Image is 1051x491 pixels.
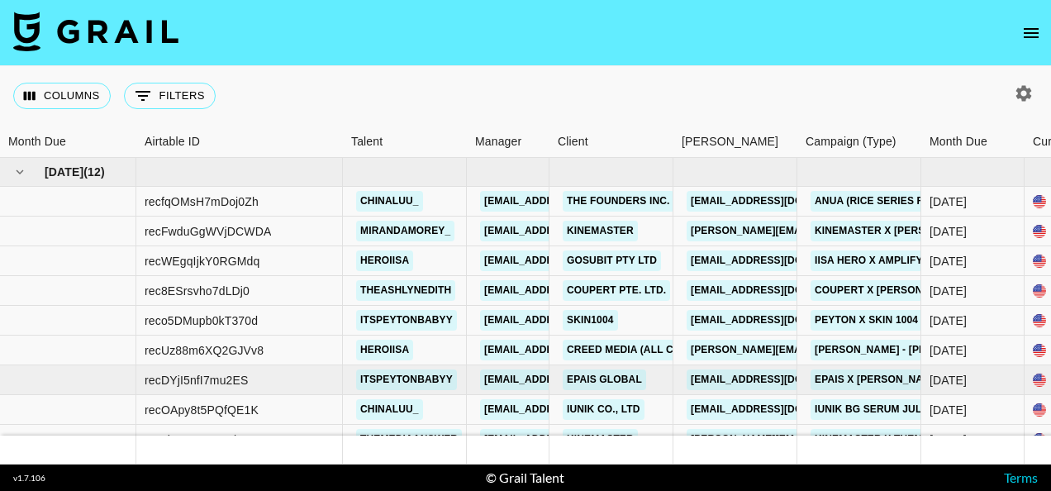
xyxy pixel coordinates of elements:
a: [EMAIL_ADDRESS][DOMAIN_NAME] [687,191,872,212]
a: COUPERT PTE. LTD. [563,280,670,301]
div: Talent [343,126,467,158]
a: SKIN1004 [563,310,618,331]
a: [EMAIL_ADDRESS][DOMAIN_NAME] [480,191,665,212]
a: [EMAIL_ADDRESS][DOMAIN_NAME] [687,399,872,420]
div: Booker [673,126,797,158]
a: themediaanswer [356,429,462,450]
div: © Grail Talent [486,470,564,486]
img: Grail Talent [13,12,178,51]
span: ( 12 ) [83,164,105,180]
a: KineMaster [563,429,638,450]
div: Month Due [930,126,987,158]
div: Jul '25 [930,253,967,269]
a: [EMAIL_ADDRESS][DOMAIN_NAME] [480,221,665,241]
div: recFwduGgWVjDCWDA [145,223,271,240]
a: [EMAIL_ADDRESS][DOMAIN_NAME] [687,250,872,271]
a: EPAIS x [PERSON_NAME] [811,369,946,390]
a: EPAIS Global [563,369,646,390]
a: Creed Media (All Campaigns) [563,340,735,360]
a: [EMAIL_ADDRESS][DOMAIN_NAME] [687,310,872,331]
button: Show filters [124,83,216,109]
a: KineMaster [563,221,638,241]
button: open drawer [1015,17,1048,50]
a: Anua (Rice Series Routine) x Chinalu [811,191,1028,212]
div: Campaign (Type) [806,126,896,158]
div: Manager [475,126,521,158]
a: IUNIK Co., Ltd [563,399,644,420]
a: heroiisa [356,250,413,271]
a: [EMAIL_ADDRESS][DOMAIN_NAME] [480,280,665,301]
div: Month Due [8,126,66,158]
a: [EMAIL_ADDRESS][DOMAIN_NAME] [480,369,665,390]
a: KineMaster x [PERSON_NAME] (July) [811,221,1018,241]
a: theashlynedith [356,280,455,301]
div: Jul '25 [930,283,967,299]
a: [PERSON_NAME][EMAIL_ADDRESS][PERSON_NAME][DOMAIN_NAME] [687,340,1041,360]
div: rec8ESrsvho7dLDj0 [145,283,250,299]
div: recDYjI5nfI7mu2ES [145,372,249,389]
div: Month Due [921,126,1025,158]
a: Coupert x [PERSON_NAME] [811,280,965,301]
div: Airtable ID [145,126,200,158]
span: [DATE] [45,164,83,180]
div: [PERSON_NAME] [682,126,778,158]
a: [EMAIL_ADDRESS][DOMAIN_NAME] [687,369,872,390]
div: Client [549,126,673,158]
div: Jul '25 [930,372,967,389]
div: recWEgqIjkY0RGMdq [145,253,259,269]
div: rec2kFsyru0yOQiWH [145,431,256,448]
div: Jul '25 [930,431,967,448]
div: reco5DMupb0kT370d [145,312,258,329]
a: chinaluu_ [356,399,423,420]
div: Jul '25 [930,223,967,240]
a: [EMAIL_ADDRESS][DOMAIN_NAME] [687,280,872,301]
a: Gosubit Pty Ltd [563,250,661,271]
a: chinaluu_ [356,191,423,212]
a: itspeytonbabyy [356,369,457,390]
div: recUz88m6XQ2GJVv8 [145,342,264,359]
a: Terms [1004,470,1038,485]
button: Select columns [13,83,111,109]
div: v 1.7.106 [13,473,45,484]
div: Jul '25 [930,342,967,359]
div: recOApy8t5PQfQE1K [145,402,259,418]
div: recfqOMsH7mDoj0Zh [145,193,259,210]
button: hide children [8,160,31,184]
div: Airtable ID [136,126,343,158]
a: THE FOUNDERS INC. [563,191,674,212]
div: Jul '25 [930,312,967,329]
div: Campaign (Type) [797,126,921,158]
a: Peyton x SKIN 1004 (Centella) [811,310,986,331]
a: Iisa Hero x Amplify [811,250,927,271]
a: itspeytonbabyy [356,310,457,331]
a: [PERSON_NAME][EMAIL_ADDRESS][PERSON_NAME][DOMAIN_NAME] [687,221,1041,241]
a: [EMAIL_ADDRESS][DOMAIN_NAME] [480,250,665,271]
div: Talent [351,126,383,158]
a: [EMAIL_ADDRESS][DOMAIN_NAME] [480,310,665,331]
div: Jul '25 [930,193,967,210]
a: [EMAIL_ADDRESS][DOMAIN_NAME] [480,340,665,360]
div: Client [558,126,588,158]
div: Manager [467,126,549,158]
a: heroiisa [356,340,413,360]
a: [EMAIL_ADDRESS][DOMAIN_NAME] [480,399,665,420]
a: mirandamorey_ [356,221,454,241]
div: Jul '25 [930,402,967,418]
